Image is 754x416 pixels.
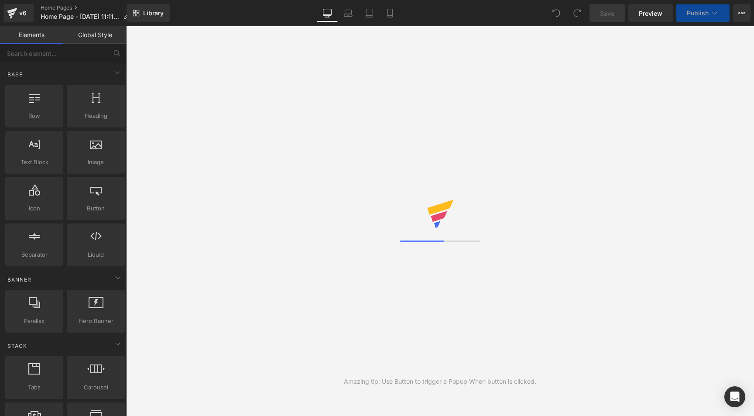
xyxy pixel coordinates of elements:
span: Liquid [69,250,122,259]
span: Hero Banner [69,316,122,326]
a: Preview [628,4,673,22]
span: Banner [7,275,32,284]
span: Base [7,70,24,79]
a: Laptop [338,4,359,22]
div: Open Intercom Messenger [724,386,745,407]
span: Parallax [8,316,61,326]
span: Tabs [8,383,61,392]
button: Undo [548,4,565,22]
button: More [733,4,751,22]
span: Save [600,9,614,18]
span: Stack [7,342,28,350]
span: Row [8,111,61,120]
a: Tablet [359,4,380,22]
a: Global Style [63,26,127,44]
span: Text Block [8,158,61,167]
span: Separator [8,250,61,259]
span: Home Page - [DATE] 11:11:20 [41,13,120,20]
span: Carousel [69,383,122,392]
span: Library [143,9,164,17]
a: New Library [127,4,170,22]
span: Preview [639,9,662,18]
span: Heading [69,111,122,120]
span: Icon [8,204,61,213]
span: Publish [687,10,709,17]
a: v6 [3,4,34,22]
div: v6 [17,7,28,19]
button: Redo [569,4,586,22]
div: Amazing tip: Use Button to trigger a Popup When button is clicked. [344,377,536,386]
a: Home Pages [41,4,136,11]
a: Desktop [317,4,338,22]
a: Mobile [380,4,401,22]
button: Publish [676,4,730,22]
span: Image [69,158,122,167]
span: Button [69,204,122,213]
